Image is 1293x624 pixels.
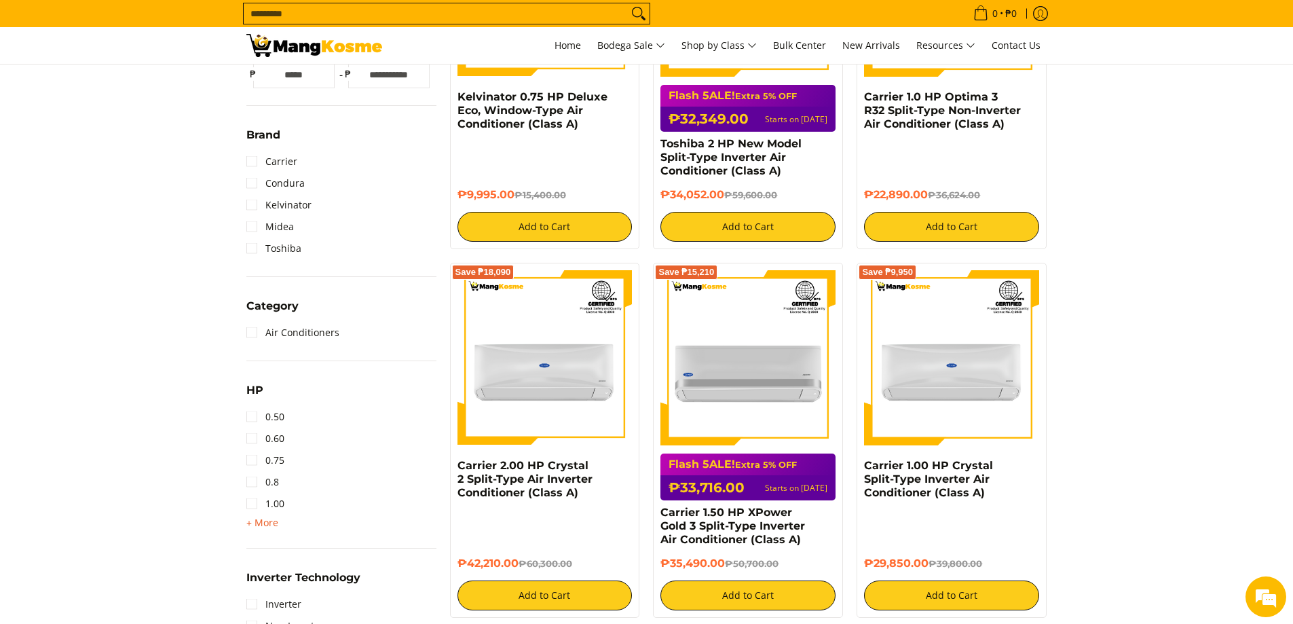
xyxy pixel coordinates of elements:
h6: ₱29,850.00 [864,557,1039,570]
a: 0.75 [246,449,284,471]
a: 0.50 [246,406,284,428]
del: ₱59,600.00 [724,189,777,200]
summary: Open [246,572,360,593]
a: Kelvinator 0.75 HP Deluxe Eco, Window-Type Air Conditioner (Class A) [457,90,607,130]
span: Save ₱9,950 [862,268,913,276]
img: Carrier 1.00 HP Crystal Split-Type Inverter Air Conditioner (Class A) [864,270,1039,445]
a: Contact Us [985,27,1047,64]
button: Search [628,3,650,24]
a: 1.00 [246,493,284,515]
a: New Arrivals [836,27,907,64]
del: ₱39,800.00 [929,558,982,569]
h6: ₱34,052.00 [660,188,836,202]
a: Bulk Center [766,27,833,64]
span: New Arrivals [842,39,900,52]
a: Bodega Sale [591,27,672,64]
span: ₱0 [1003,9,1019,18]
span: Save ₱15,210 [658,268,714,276]
h6: ₱22,890.00 [864,188,1039,202]
a: Home [548,27,588,64]
a: Carrier [246,151,297,172]
span: Brand [246,130,280,141]
span: Bodega Sale [597,37,665,54]
a: Toshiba 2 HP New Model Split-Type Inverter Air Conditioner (Class A) [660,137,802,177]
button: Add to Cart [864,212,1039,242]
span: 0 [990,9,1000,18]
button: Add to Cart [457,581,633,610]
a: Carrier 1.50 HP XPower Gold 3 Split-Type Inverter Air Conditioner (Class A) [660,506,805,546]
span: Bulk Center [773,39,826,52]
a: Resources [910,27,982,64]
a: Inverter [246,593,301,615]
a: Carrier 1.0 HP Optima 3 R32 Split-Type Non-Inverter Air Conditioner (Class A) [864,90,1021,130]
a: Carrier 1.00 HP Crystal Split-Type Inverter Air Conditioner (Class A) [864,459,993,499]
del: ₱15,400.00 [514,189,566,200]
button: Add to Cart [660,581,836,610]
img: Carrier 2.00 HP Crystal 2 Split-Type Air Inverter Conditioner (Class A) [457,270,633,445]
summary: Open [246,385,263,406]
h6: ₱35,490.00 [660,557,836,570]
span: ₱ [246,67,260,81]
a: 0.60 [246,428,284,449]
a: Kelvinator [246,194,312,216]
a: Toshiba [246,238,301,259]
span: • [969,6,1021,21]
span: Home [555,39,581,52]
del: ₱50,700.00 [725,558,779,569]
a: Shop by Class [675,27,764,64]
h6: ₱42,210.00 [457,557,633,570]
summary: Open [246,130,280,151]
a: Condura [246,172,305,194]
span: Resources [916,37,975,54]
span: + More [246,517,278,528]
h6: ₱9,995.00 [457,188,633,202]
a: 0.8 [246,471,279,493]
a: Carrier 2.00 HP Crystal 2 Split-Type Air Inverter Conditioner (Class A) [457,459,593,499]
nav: Main Menu [396,27,1047,64]
span: Category [246,301,299,312]
button: Add to Cart [864,581,1039,610]
summary: Open [246,301,299,322]
span: Save ₱18,090 [455,268,511,276]
del: ₱60,300.00 [519,558,572,569]
a: Midea [246,216,294,238]
span: Shop by Class [681,37,757,54]
del: ₱36,624.00 [928,189,980,200]
a: Air Conditioners [246,322,339,344]
span: HP [246,385,263,396]
button: Add to Cart [660,212,836,242]
span: Inverter Technology [246,572,360,583]
span: Contact Us [992,39,1041,52]
img: Carrier 1.50 HP XPower Gold 3 Split-Type Inverter Air Conditioner (Class A) [660,270,836,445]
button: Add to Cart [457,212,633,242]
img: Bodega Sale Aircon l Mang Kosme: Home Appliances Warehouse Sale [246,34,382,57]
span: ₱ [341,67,355,81]
summary: Open [246,515,278,531]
